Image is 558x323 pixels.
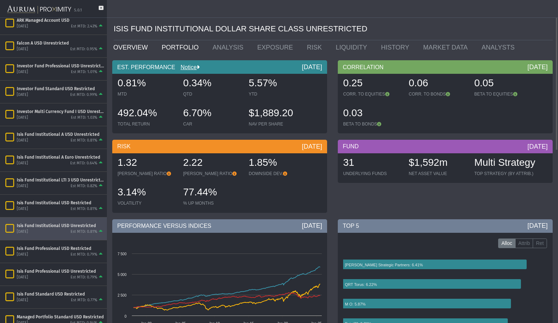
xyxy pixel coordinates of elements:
text: [PERSON_NAME] Strategic Partners: 6.41% [345,263,423,267]
div: Est MTD: 0.64% [70,161,97,166]
div: 6.70% [183,106,242,121]
div: UNDERLYING FUNDS [343,171,402,176]
label: Ret [533,239,547,248]
label: Attrib [515,239,533,248]
text: QRT Torus: 6.22% [345,282,377,287]
div: CORR. TO BONDS [409,91,467,97]
div: 0.06 [409,76,467,91]
div: [DATE] [17,275,28,280]
text: 7 500 [118,252,126,256]
div: MTD [118,91,176,97]
a: EXPOSURE [252,40,301,55]
div: [DATE] [302,221,322,230]
div: TOTAL RETURN [118,121,176,127]
div: Est MTD: 0.81% [71,229,97,235]
a: ANALYSTS [476,40,523,55]
a: MARKET DATA [418,40,476,55]
div: Isis Fund Institutional A Euro Unrestricted [17,154,104,160]
text: 5 000 [118,273,126,277]
div: PERFORMANCE VERSUS INDICES [112,219,327,233]
div: 5.0.1 [74,8,82,13]
div: Est MTD: 0.82% [71,184,97,189]
div: QTD [183,91,242,97]
a: RISK [301,40,330,55]
div: NAV PER SHARE [249,121,307,127]
div: Est MTD: 0.77% [71,298,97,303]
div: DOWNSIDE DEV. [249,171,307,176]
div: $1,889.20 [249,106,307,121]
div: [DATE] [17,229,28,235]
div: Est MTD: 1.01% [71,70,97,75]
div: TOP 5 [338,219,553,233]
div: [DATE] [17,138,28,143]
div: Isis Fund Institutional USD Restricted [17,200,104,206]
div: Est MTD: 0.79% [71,275,97,280]
div: YTD [249,91,307,97]
div: [DATE] [17,115,28,121]
div: Isis Fund Standard USD Restricted [17,291,104,297]
div: 77.44% [183,185,242,200]
div: [DATE] [17,184,28,189]
div: Isis Fund Professional USD Restricted [17,246,104,251]
div: Managed Portfolio Standard USD Restricted [17,314,104,320]
div: TOP STRATEGY (BY ATTRIB.) [474,171,535,176]
div: BETA TO BONDS [343,121,402,127]
div: 31 [343,156,402,171]
span: 0.81% [118,77,146,88]
div: NET ASSET VALUE [409,171,467,176]
div: 2.22 [183,156,242,171]
a: Notice [175,64,197,70]
div: [DATE] [17,161,28,166]
div: Est MTD: 1.03% [71,115,97,121]
label: Alloc [498,239,515,248]
div: Est MTD: 0.95% [70,47,97,52]
text: 0 [124,314,126,318]
div: CORR. TO EQUITIES [343,91,402,97]
div: 1.85% [249,156,307,171]
a: PORTFOLIO [156,40,207,55]
div: VOLATILITY [118,200,176,206]
div: [DATE] [17,24,28,29]
div: Est MTD: 2.43% [71,24,97,29]
a: OVERVIEW [108,40,156,55]
div: Notice [175,63,200,71]
span: 0.34% [183,77,211,88]
div: 1.32 [118,156,176,171]
div: Investor Fund Standard USD Restricted [17,86,104,92]
div: Est MTD: 0.81% [71,138,97,143]
div: [DATE] [527,221,548,230]
div: [DATE] [17,47,28,52]
div: [PERSON_NAME] RATIO [183,171,242,176]
div: CORRELATION [338,60,553,74]
a: LIQUIDITY [330,40,376,55]
div: EST. PERFORMANCE [112,60,327,74]
div: Isis Fund Institutional LTI 3 USD Unrestricted [17,177,104,183]
div: ARK Managed Account USD [17,17,104,23]
div: [DATE] [527,142,548,151]
div: Isis Fund Institutional USD Unrestricted [17,223,104,229]
div: 492.04% [118,106,176,121]
div: Est MTD: 0.99% [70,92,97,98]
a: ANALYSIS [207,40,252,55]
div: Investor Multi Currency Fund I USD Unrestricted [17,109,104,114]
div: Isis Fund Professional USD Unrestricted [17,268,104,274]
div: [DATE] [302,142,322,151]
div: Falcon A USD Unrestricted [17,40,104,46]
div: Investor Fund Professional USD Unrestricted [17,63,104,69]
div: Isis Fund Institutional A USD Unrestricted [17,132,104,137]
div: [DATE] [17,252,28,257]
div: BETA TO EQUITIES [474,91,533,97]
div: [PERSON_NAME] RATIO [118,171,176,176]
text: 2 500 [118,293,126,297]
div: $1,592m [409,156,467,171]
div: RISK [112,140,327,153]
div: [DATE] [527,63,548,71]
div: ISIS FUND INSTITUTIONAL DOLLAR SHARE CLASS UNRESTRICTED [114,18,553,40]
div: [DATE] [17,298,28,303]
div: Est MTD: 0.81% [71,206,97,212]
span: 0.25 [343,77,363,88]
a: HISTORY [376,40,418,55]
div: % UP MONTHS [183,200,242,206]
div: [DATE] [302,63,322,71]
div: [DATE] [17,206,28,212]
